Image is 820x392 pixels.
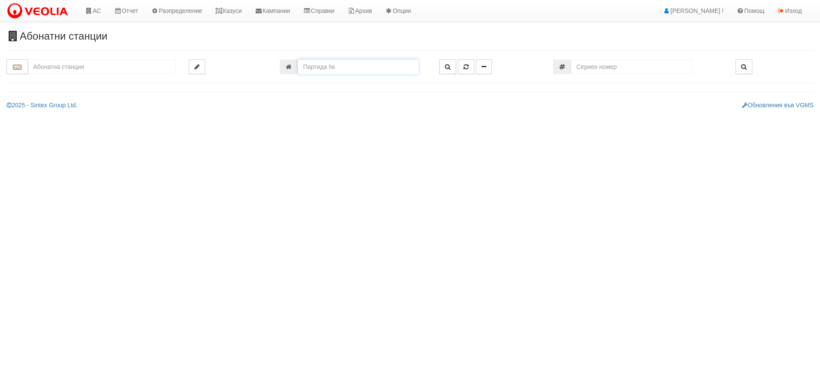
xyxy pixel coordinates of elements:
[6,2,72,20] img: VeoliaLogo.png
[571,59,692,74] input: Сериен номер
[298,59,419,74] input: Партида №
[6,31,814,42] h3: Абонатни станции
[742,102,814,109] a: Обновления във VGMS
[6,102,78,109] a: 2025 - Sintex Group Ltd.
[28,59,176,74] input: Абонатна станция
